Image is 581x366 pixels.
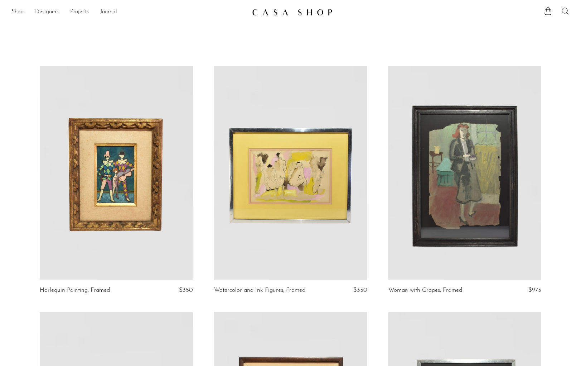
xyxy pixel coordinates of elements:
[40,287,110,294] a: Harlequin Painting, Framed
[388,287,462,294] a: Woman with Grapes, Framed
[100,8,117,17] a: Journal
[11,8,24,17] a: Shop
[70,8,89,17] a: Projects
[11,6,246,18] ul: NEW HEADER MENU
[179,287,193,293] span: $350
[528,287,541,293] span: $975
[35,8,59,17] a: Designers
[214,287,305,294] a: Watercolor and Ink Figures, Framed
[353,287,367,293] span: $350
[11,6,246,18] nav: Desktop navigation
